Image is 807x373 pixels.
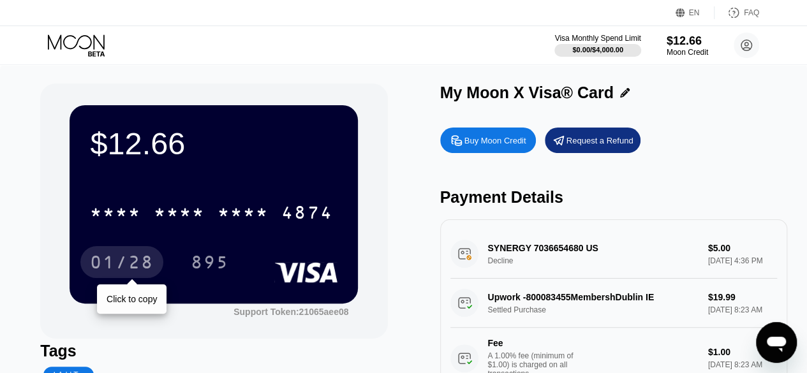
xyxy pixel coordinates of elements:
div: Buy Moon Credit [440,128,536,153]
div: FAQ [714,6,759,19]
div: 895 [181,246,239,278]
div: Visa Monthly Spend Limit$0.00/$4,000.00 [554,34,640,57]
div: $12.66 [667,34,708,48]
div: Tags [40,342,387,360]
iframe: Button to launch messaging window [756,322,797,363]
div: Request a Refund [545,128,640,153]
div: My Moon X Visa® Card [440,84,614,102]
div: $1.00 [708,347,777,357]
div: FAQ [744,8,759,17]
div: 01/28 [80,246,163,278]
div: 01/28 [90,254,154,274]
div: Visa Monthly Spend Limit [554,34,640,43]
div: Click to copy [107,294,157,304]
div: Payment Details [440,188,787,207]
div: $12.66Moon Credit [667,34,708,57]
div: Buy Moon Credit [464,135,526,146]
div: Request a Refund [566,135,633,146]
div: $12.66 [90,126,337,161]
div: Support Token:21065aee08 [233,307,348,317]
div: EN [676,6,714,19]
div: Fee [488,338,577,348]
div: Moon Credit [667,48,708,57]
div: $0.00 / $4,000.00 [572,46,623,54]
div: Support Token: 21065aee08 [233,307,348,317]
div: 895 [191,254,229,274]
div: 4874 [281,204,332,224]
div: EN [689,8,700,17]
div: [DATE] 8:23 AM [708,360,777,369]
